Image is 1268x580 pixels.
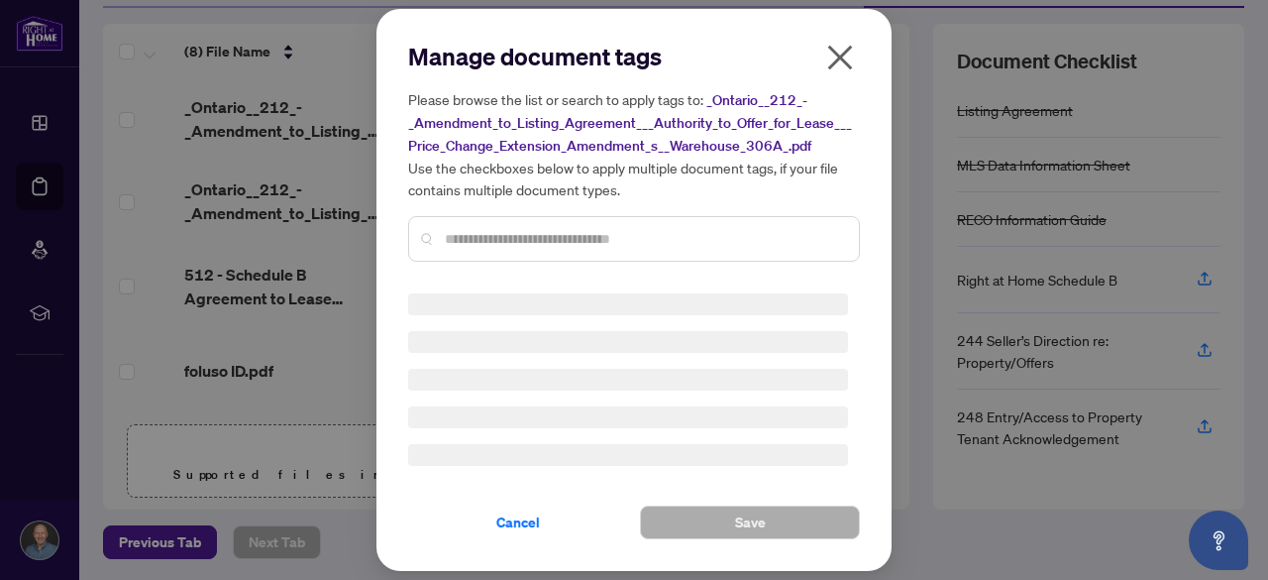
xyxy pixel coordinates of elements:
[640,506,860,539] button: Save
[408,41,860,72] h2: Manage document tags
[496,507,540,538] span: Cancel
[408,91,852,155] span: _Ontario__212_-_Amendment_to_Listing_Agreement___Authority_to_Offer_for_Lease___Price_Change_Exte...
[408,506,628,539] button: Cancel
[824,42,856,73] span: close
[1189,511,1248,570] button: Open asap
[408,88,860,200] h5: Please browse the list or search to apply tags to: Use the checkboxes below to apply multiple doc...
